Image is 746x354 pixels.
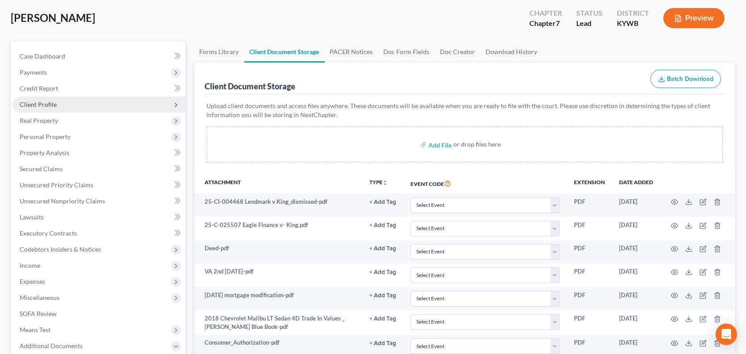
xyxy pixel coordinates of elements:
[369,293,396,299] button: + Add Tag
[20,117,58,124] span: Real Property
[20,278,45,285] span: Expenses
[20,261,40,269] span: Income
[529,8,562,18] div: Chapter
[20,84,58,92] span: Credit Report
[194,173,363,194] th: Attachment
[650,70,721,88] button: Batch Download
[567,287,612,310] td: PDF
[20,149,69,156] span: Property Analysis
[612,310,660,335] td: [DATE]
[207,101,723,119] p: Upload client documents and access files anywhere. These documents will be available when you are...
[369,267,396,276] a: + Add Tag
[205,81,296,92] div: Client Document Storage
[617,18,649,29] div: KYWB
[382,180,388,185] i: unfold_more
[369,341,396,346] button: + Add Tag
[567,264,612,287] td: PDF
[13,80,185,97] a: Credit Report
[11,11,95,24] span: [PERSON_NAME]
[194,217,363,240] td: 25-C-025507 Eagle Finance v- King.pdf
[20,133,71,140] span: Personal Property
[194,41,244,63] a: Forms Library
[20,213,44,221] span: Lawsuits
[435,41,481,63] a: Doc Creator
[13,48,185,64] a: Case Dashboard
[529,18,562,29] div: Chapter
[567,310,612,335] td: PDF
[567,194,612,217] td: PDF
[369,316,396,322] button: + Add Tag
[667,75,713,83] span: Batch Download
[20,294,59,301] span: Miscellaneous
[716,324,737,345] div: Open Intercom Messenger
[20,310,57,317] span: SOFA Review
[369,246,396,252] button: + Add Tag
[13,225,185,241] a: Executory Contracts
[663,8,725,28] button: Preview
[481,41,543,63] a: Download History
[194,264,363,287] td: VA 2nd [DATE]-pdf
[567,173,612,194] th: Extension
[20,229,77,237] span: Executory Contracts
[369,221,396,229] a: + Add Tag
[369,291,396,299] a: + Add Tag
[369,314,396,323] a: + Add Tag
[20,165,63,173] span: Secured Claims
[567,217,612,240] td: PDF
[403,173,567,194] th: Event Code
[20,245,101,253] span: Codebtors Insiders & Notices
[20,342,83,350] span: Additional Documents
[612,173,660,194] th: Date added
[20,326,50,333] span: Means Test
[20,52,65,60] span: Case Dashboard
[617,8,649,18] div: District
[13,161,185,177] a: Secured Claims
[369,244,396,253] a: + Add Tag
[20,68,47,76] span: Payments
[369,199,396,205] button: + Add Tag
[453,140,501,149] div: or drop files here
[13,306,185,322] a: SOFA Review
[576,8,603,18] div: Status
[13,177,185,193] a: Unsecured Priority Claims
[369,223,396,228] button: + Add Tag
[194,194,363,217] td: 25-CI-004468 Lendmark v King_dismissed-pdf
[612,217,660,240] td: [DATE]
[20,197,105,205] span: Unsecured Nonpriority Claims
[612,264,660,287] td: [DATE]
[194,310,363,335] td: 2018 Chevrolet Malibu LT Sedan 4D Trade In Values _ [PERSON_NAME] Blue Book-pdf
[325,41,378,63] a: PACER Notices
[13,209,185,225] a: Lawsuits
[612,194,660,217] td: [DATE]
[612,287,660,310] td: [DATE]
[369,338,396,347] a: + Add Tag
[567,240,612,264] td: PDF
[13,193,185,209] a: Unsecured Nonpriority Claims
[369,270,396,275] button: + Add Tag
[369,180,388,185] button: TYPEunfold_more
[369,198,396,206] a: + Add Tag
[13,145,185,161] a: Property Analysis
[244,41,325,63] a: Client Document Storage
[20,101,57,108] span: Client Profile
[378,41,435,63] a: Doc Form Fields
[194,240,363,264] td: Deed-pdf
[612,240,660,264] td: [DATE]
[556,19,560,27] span: 7
[576,18,603,29] div: Lead
[20,181,93,189] span: Unsecured Priority Claims
[194,287,363,310] td: [DATE] mortgage modification-pdf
